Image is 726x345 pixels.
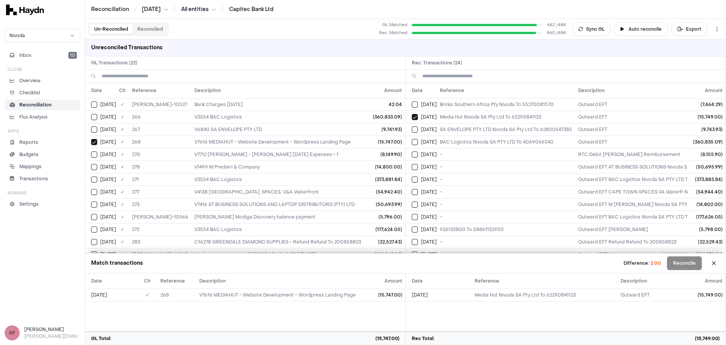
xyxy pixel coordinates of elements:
[129,161,191,173] td: 278
[687,211,726,223] td: (177,626.05)
[116,136,129,148] td: ✓
[437,236,575,248] td: -
[5,75,80,86] a: Overview
[412,126,418,133] button: Select reconciliation transaction 5128
[85,83,116,98] th: Date
[437,136,575,148] td: BAC Logictics Nivoda SA PTY LTD To 4069066540
[19,139,38,146] p: Reports
[19,114,48,120] p: Flux Analysis
[370,211,405,223] td: (5,796.00)
[437,83,575,98] th: Reference
[129,223,191,236] td: 272
[191,198,386,211] td: V7416 AT BUSINESS SOLUTIONS AND LAPTOP DISTRIBUTORS (PTY) LTD
[421,151,437,158] span: [DATE]
[370,136,405,148] td: (15,747.00)
[8,128,19,134] h3: Apps
[100,201,116,208] span: [DATE]
[687,98,726,111] td: (7,464.29)
[421,126,437,133] span: [DATE]
[5,50,80,61] button: Inbox10
[191,173,386,186] td: V3554 BAC Logistics
[129,123,191,136] td: 267
[100,189,116,195] span: [DATE]
[129,173,191,186] td: 271
[421,251,437,258] span: [DATE]
[191,98,386,111] td: Bank Charges June 2025
[142,6,161,13] span: [DATE]
[85,39,169,56] h3: Unreconciled Transactions
[547,22,566,28] span: 462 / 484
[191,248,386,261] td: Workers compensation South Africa June25
[437,198,575,211] td: -
[412,251,418,258] button: Select reconciliation transaction 5353
[372,289,405,301] td: (15,747.00)
[19,101,51,108] p: Reconciliation
[91,226,97,233] button: Select GL transaction 8254887
[100,251,116,258] span: [DATE]
[172,5,177,13] span: /
[437,161,575,173] td: -
[142,6,168,13] button: [DATE]
[116,248,129,261] td: ✓
[437,98,575,111] td: Brinks Southern Africa Pty Nivoda To 55270081570
[421,176,437,183] span: [DATE]
[472,289,618,301] td: Media Hut Nivoda SA Pty Ltd To 62290841123
[412,214,418,220] button: Select reconciliation transaction 5337
[5,325,20,340] span: AF
[116,123,129,136] td: ✓
[412,201,418,208] button: Select reconciliation transaction 5228
[687,223,726,236] td: (5,798.00)
[85,56,405,69] h2: GL Transactions ( 22 )
[196,289,372,301] td: V7616 MEDIAHUT - Website Development - Wordpress Landing Page
[129,136,191,148] td: 268
[421,189,437,195] span: [DATE]
[100,139,116,145] span: [DATE]
[116,211,129,223] td: ✓
[617,273,683,289] th: Description
[695,335,720,342] span: (15,749.00)
[191,123,386,136] td: V6840 SA ENVELOPE PTY LTD
[116,83,129,98] th: Clr
[412,164,418,170] button: Select reconciliation transaction 5225
[91,6,129,13] a: Reconciliation
[370,223,405,236] td: (177,624.05)
[129,248,191,261] td: JE-SA-10567
[370,161,405,173] td: (14,800.00)
[129,148,191,161] td: 270
[129,211,191,223] td: JE-SA-10566
[100,176,116,183] span: [DATE]
[687,173,726,186] td: (373,883.84)
[650,260,661,266] span: 2.00
[421,239,437,245] span: [DATE]
[129,186,191,198] td: 277
[91,164,97,170] button: Select GL transaction 8254893
[421,101,437,108] span: [DATE]
[91,189,97,195] button: Select GL transaction 8254892
[412,114,418,120] button: Select reconciliation transaction 5127
[437,123,575,136] td: SA ENVELOPE PTY LTD Nivoda SA Pty Ltd To 62800547385
[687,83,726,98] th: Amount
[437,186,575,198] td: -
[129,98,191,111] td: JE-SA-10527
[191,111,386,123] td: V3554 BAC Logistics
[421,114,437,120] span: [DATE]
[683,273,726,289] th: Amount
[91,335,111,342] span: GL Total:
[370,173,405,186] td: (373,881.84)
[91,114,97,120] button: Select GL transaction 8254881
[6,5,44,15] img: svg+xml,%3c
[85,273,138,289] th: Date
[437,173,575,186] td: -
[412,335,434,342] span: Rec Total:
[191,148,386,161] td: V7712 Pravitha Roopchand - Pravitha Roopchand June 2025 Expenses - 1
[91,101,97,108] button: Select GL transaction 8254910
[191,211,386,223] td: Margaret Dipuo Modiga Discovery balance payment
[116,236,129,248] td: ✓
[191,161,386,173] td: V1499 M Predieri & Company
[687,198,726,211] td: (14,802.00)
[437,248,575,261] td: -
[370,248,405,261] td: (201,868.92)
[116,186,129,198] td: ✓
[687,248,726,261] td: (201,870.92)
[5,199,80,209] a: Settings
